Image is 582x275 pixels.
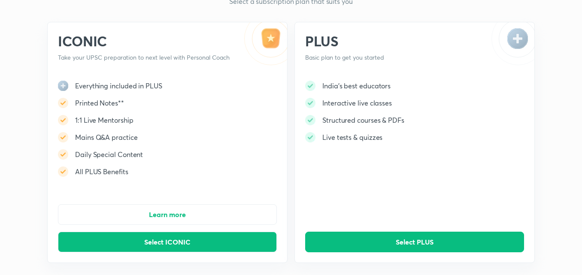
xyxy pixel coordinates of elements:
img: - [58,98,68,108]
img: - [305,115,315,125]
span: Select ICONIC [144,238,191,246]
span: Select PLUS [396,238,433,246]
h5: Interactive live classes [322,98,392,108]
img: - [305,81,315,91]
img: - [58,132,68,142]
button: Select PLUS [305,232,524,252]
h5: Printed Notes** [75,98,124,108]
h5: India's best educators [322,81,391,91]
h5: Live tests & quizzes [322,132,382,142]
img: - [305,132,315,142]
h5: Structured courses & PDFs [322,115,404,125]
img: - [58,115,68,125]
h5: Daily Special Content [75,149,143,160]
h2: ICONIC [58,33,230,50]
button: Select ICONIC [58,232,277,252]
p: Basic plan to get you started [305,53,477,62]
img: - [58,149,68,160]
img: - [244,22,287,65]
img: - [491,22,534,65]
img: - [305,98,315,108]
h5: 1:1 Live Mentorship [75,115,133,125]
img: - [58,166,68,177]
h5: Mains Q&A practice [75,132,138,142]
p: Take your UPSC preparation to next level with Personal Coach [58,53,230,62]
h5: All PLUS Benefits [75,166,128,177]
span: Learn more [149,210,186,219]
h5: Everything included in PLUS [75,81,162,91]
button: Learn more [58,204,277,225]
h2: PLUS [305,33,477,50]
